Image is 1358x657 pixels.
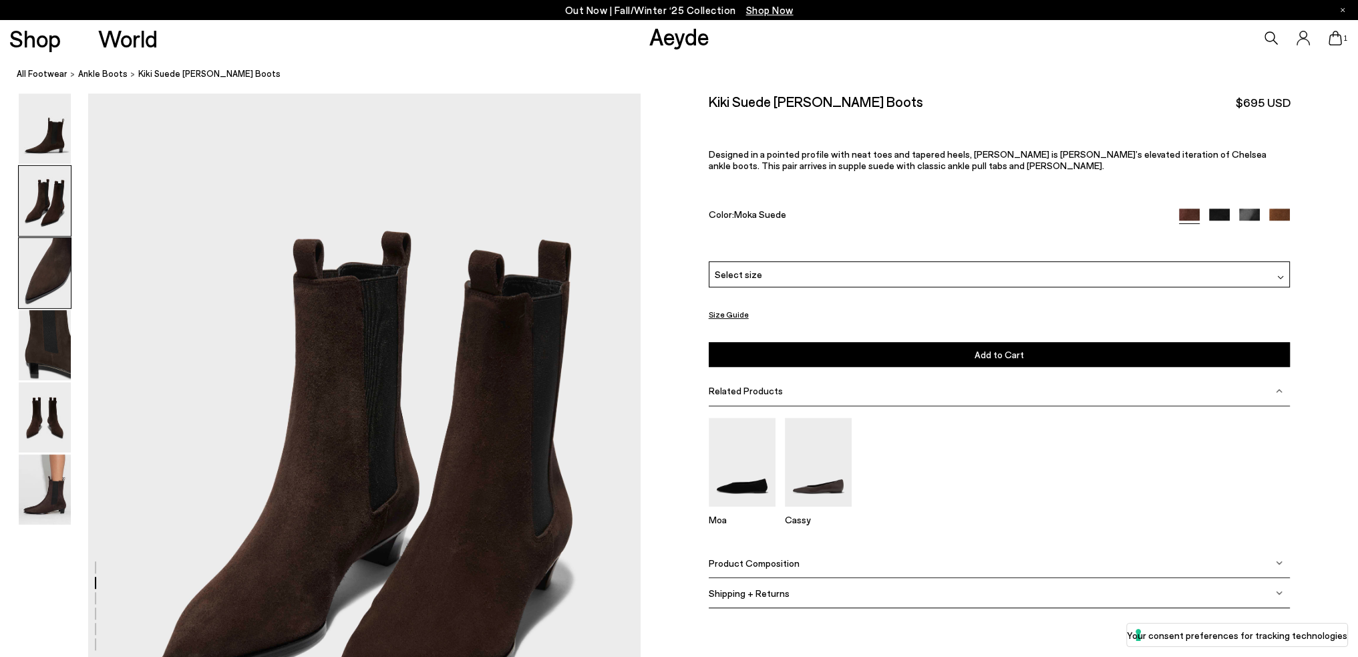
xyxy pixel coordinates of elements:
[19,166,71,236] img: Kiki Suede Chelsea Boots - Image 2
[1277,274,1284,281] img: svg%3E
[17,56,1358,93] nav: breadcrumb
[1235,94,1290,111] span: $695 USD
[78,67,128,81] a: ankle boots
[19,454,71,525] img: Kiki Suede Chelsea Boots - Image 6
[19,382,71,452] img: Kiki Suede Chelsea Boots - Image 5
[709,514,776,525] p: Moa
[785,497,852,525] a: Cassy Pointed-Toe Flats Cassy
[19,310,71,380] img: Kiki Suede Chelsea Boots - Image 4
[975,348,1024,360] span: Add to Cart
[709,342,1291,366] button: Add to Cart
[709,385,783,396] span: Related Products
[715,267,762,281] span: Select size
[785,418,852,507] img: Cassy Pointed-Toe Flats
[709,209,1161,224] div: Color:
[709,557,800,569] span: Product Composition
[9,27,61,50] a: Shop
[709,148,1291,171] p: Designed in a pointed profile with neat toes and tapered heels, [PERSON_NAME] is [PERSON_NAME]’s ...
[19,238,71,308] img: Kiki Suede Chelsea Boots - Image 3
[1329,31,1342,45] a: 1
[78,68,128,79] span: ankle boots
[19,94,71,164] img: Kiki Suede Chelsea Boots - Image 1
[1276,589,1283,596] img: svg%3E
[746,4,794,16] span: Navigate to /collections/new-in
[565,2,794,19] p: Out Now | Fall/Winter ‘25 Collection
[1276,559,1283,566] img: svg%3E
[138,67,281,81] span: Kiki Suede [PERSON_NAME] Boots
[649,22,709,50] a: Aeyde
[1276,387,1283,394] img: svg%3E
[734,209,786,220] span: Moka Suede
[709,306,749,323] button: Size Guide
[17,67,67,81] a: All Footwear
[98,27,158,50] a: World
[709,587,790,599] span: Shipping + Returns
[709,418,776,507] img: Moa Suede Pointed-Toe Flats
[1342,35,1349,42] span: 1
[1127,628,1347,642] label: Your consent preferences for tracking technologies
[709,497,776,525] a: Moa Suede Pointed-Toe Flats Moa
[709,93,923,110] h2: Kiki Suede [PERSON_NAME] Boots
[785,514,852,525] p: Cassy
[1127,624,1347,646] button: Your consent preferences for tracking technologies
